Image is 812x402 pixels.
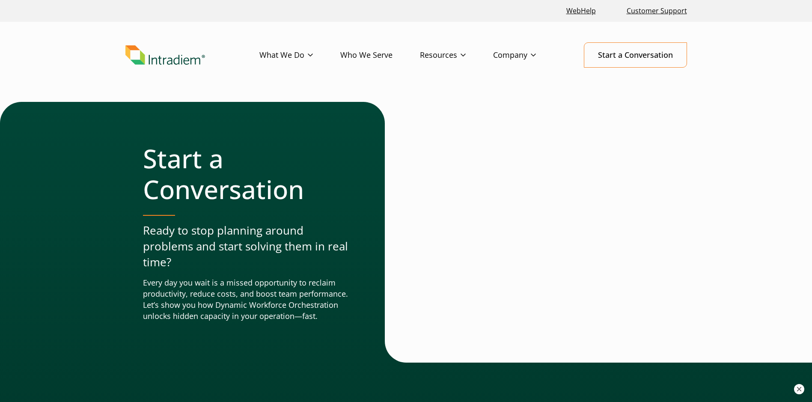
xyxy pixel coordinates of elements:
a: Who We Serve [340,43,420,68]
p: Ready to stop planning around problems and start solving them in real time? [143,223,351,271]
h1: Start a Conversation [143,143,351,205]
a: What We Do [259,43,340,68]
a: Start a Conversation [584,42,687,68]
a: Link opens in a new window [563,2,599,20]
a: Company [493,43,563,68]
a: Customer Support [623,2,690,20]
p: Every day you wait is a missed opportunity to reclaim productivity, reduce costs, and boost team ... [143,277,351,322]
img: Intradiem [125,45,205,65]
a: Link to homepage of Intradiem [125,45,259,65]
button: × [794,384,804,394]
a: Resources [420,43,493,68]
